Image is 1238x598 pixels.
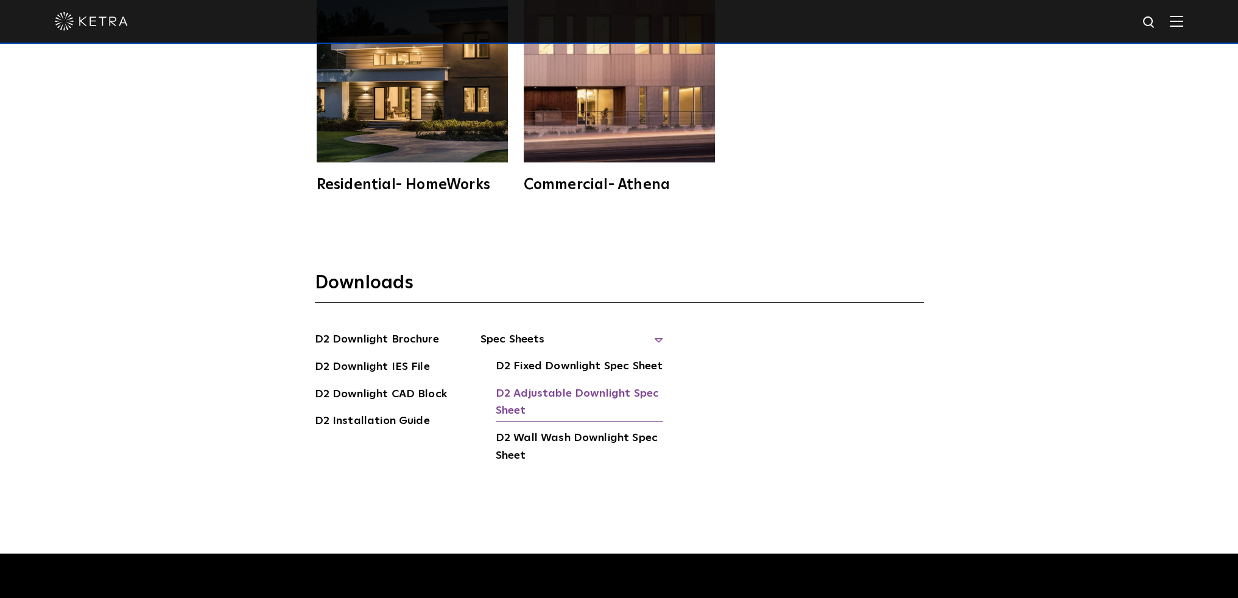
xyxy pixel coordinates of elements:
[496,358,663,377] a: D2 Fixed Downlight Spec Sheet
[315,358,430,378] a: D2 Downlight IES File
[480,331,663,358] span: Spec Sheets
[317,178,508,192] div: Residential- HomeWorks
[315,412,430,432] a: D2 Installation Guide
[315,386,447,405] a: D2 Downlight CAD Block
[496,385,663,422] a: D2 Adjustable Downlight Spec Sheet
[1142,15,1157,30] img: search icon
[315,271,924,303] h3: Downloads
[496,429,663,467] a: D2 Wall Wash Downlight Spec Sheet
[1170,15,1183,27] img: Hamburger%20Nav.svg
[524,178,715,192] div: Commercial- Athena
[55,12,128,30] img: ketra-logo-2019-white
[315,331,439,350] a: D2 Downlight Brochure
